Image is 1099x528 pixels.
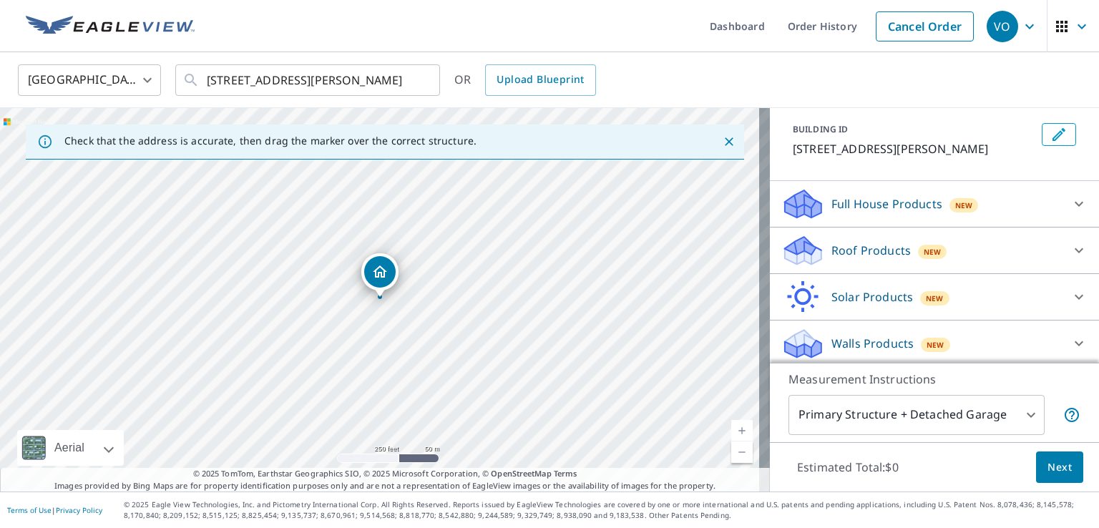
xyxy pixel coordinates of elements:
div: VO [987,11,1018,42]
img: EV Logo [26,16,195,37]
div: Full House ProductsNew [781,187,1088,221]
span: New [926,293,944,304]
div: [GEOGRAPHIC_DATA] [18,60,161,100]
span: New [927,339,944,351]
a: Cancel Order [876,11,974,41]
span: New [955,200,973,211]
p: [STREET_ADDRESS][PERSON_NAME] [793,140,1036,157]
button: Edit building 1 [1042,123,1076,146]
p: BUILDING ID [793,123,848,135]
p: © 2025 Eagle View Technologies, Inc. and Pictometry International Corp. All Rights Reserved. Repo... [124,499,1092,521]
p: Full House Products [831,195,942,212]
p: Solar Products [831,288,913,305]
p: Measurement Instructions [788,371,1080,388]
div: Aerial [17,430,124,466]
p: Walls Products [831,335,914,352]
p: | [7,506,102,514]
a: Upload Blueprint [485,64,595,96]
input: Search by address or latitude-longitude [207,60,411,100]
span: Your report will include the primary structure and a detached garage if one exists. [1063,406,1080,424]
span: Next [1047,459,1072,476]
span: Upload Blueprint [497,71,584,89]
div: Solar ProductsNew [781,280,1088,314]
button: Close [720,132,738,151]
div: Primary Structure + Detached Garage [788,395,1045,435]
p: Roof Products [831,242,911,259]
p: Check that the address is accurate, then drag the marker over the correct structure. [64,135,477,147]
a: Terms of Use [7,505,52,515]
div: Dropped pin, building 1, Residential property, 16 Standish Pl Smithtown, NY 11787 [361,253,399,298]
a: Current Level 17, Zoom Out [731,441,753,463]
a: Current Level 17, Zoom In [731,420,753,441]
div: Roof ProductsNew [781,233,1088,268]
div: Aerial [50,430,89,466]
a: Terms [554,468,577,479]
p: Estimated Total: $0 [786,451,910,483]
a: OpenStreetMap [491,468,551,479]
a: Privacy Policy [56,505,102,515]
div: Walls ProductsNew [781,326,1088,361]
span: © 2025 TomTom, Earthstar Geographics SIO, © 2025 Microsoft Corporation, © [193,468,577,480]
span: New [924,246,942,258]
div: OR [454,64,596,96]
button: Next [1036,451,1083,484]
